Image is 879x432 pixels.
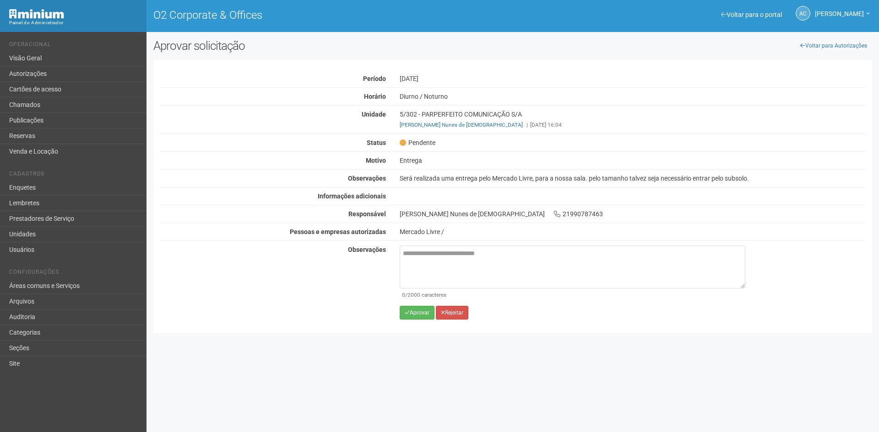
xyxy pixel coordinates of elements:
div: Painel do Administrador [9,19,140,27]
a: [PERSON_NAME] [815,11,870,19]
img: Minium [9,9,64,19]
a: AC [796,6,810,21]
li: Cadastros [9,171,140,180]
div: [DATE] [393,75,872,83]
a: Voltar para o portal [721,11,782,18]
li: Configurações [9,269,140,278]
strong: Status [367,139,386,146]
strong: Motivo [366,157,386,164]
button: Rejeitar [436,306,468,320]
a: Voltar para Autorizações [795,39,872,53]
h2: Aprovar solicitação [153,39,506,53]
div: Mercado Livre / [400,228,865,236]
button: Aprovar [400,306,434,320]
span: Pendente [400,139,435,147]
span: 0 [402,292,405,298]
strong: Observações [348,246,386,253]
h1: O2 Corporate & Offices [153,9,506,21]
strong: Período [363,75,386,82]
div: 5/302 - PARPERFEITO COMUNICAÇÃO S/A [393,110,872,129]
div: [PERSON_NAME] Nunes de [DEMOGRAPHIC_DATA] 21990787463 [393,210,872,218]
a: [PERSON_NAME] Nunes de [DEMOGRAPHIC_DATA] [400,122,523,128]
div: [DATE] 16:04 [400,121,865,129]
strong: Observações [348,175,386,182]
strong: Informações adicionais [318,192,386,200]
strong: Pessoas e empresas autorizadas [290,228,386,235]
strong: Responsável [348,210,386,218]
span: Ana Carla de Carvalho Silva [815,1,864,17]
div: Diurno / Noturno [393,92,872,101]
strong: Horário [364,93,386,100]
div: /2000 caracteres [402,291,743,299]
div: Entrega [393,156,872,165]
strong: Unidade [362,111,386,118]
span: | [526,122,528,128]
li: Operacional [9,41,140,51]
div: Será realizada uma entrega pelo Mercado Livre, para a nossa sala. pelo tamanho talvez seja necess... [393,174,872,182]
